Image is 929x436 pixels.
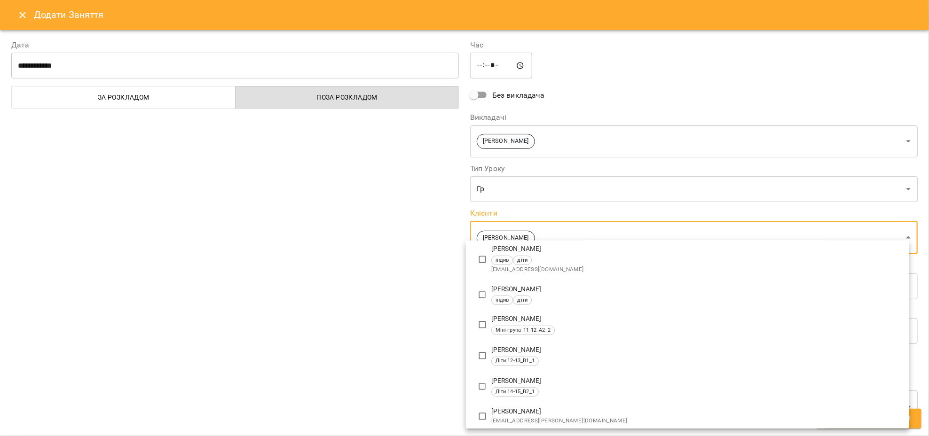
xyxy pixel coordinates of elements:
p: [PERSON_NAME] [491,407,902,416]
span: Діти 12-13_B1_1 [492,357,538,365]
span: індив [492,257,513,265]
p: [PERSON_NAME] [491,285,902,294]
span: діти [513,257,531,265]
p: [PERSON_NAME] [491,244,902,254]
span: [EMAIL_ADDRESS][PERSON_NAME][DOMAIN_NAME] [491,416,902,426]
span: діти [513,296,531,304]
p: [PERSON_NAME] [491,376,902,386]
p: [PERSON_NAME] [491,345,902,355]
span: Міні-група_11-12_А2_2 [492,327,554,335]
span: [EMAIL_ADDRESS][DOMAIN_NAME] [491,265,902,274]
span: індив [492,296,513,304]
p: [PERSON_NAME] [491,314,902,324]
span: Діти 14-15_B2_1 [492,388,538,396]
